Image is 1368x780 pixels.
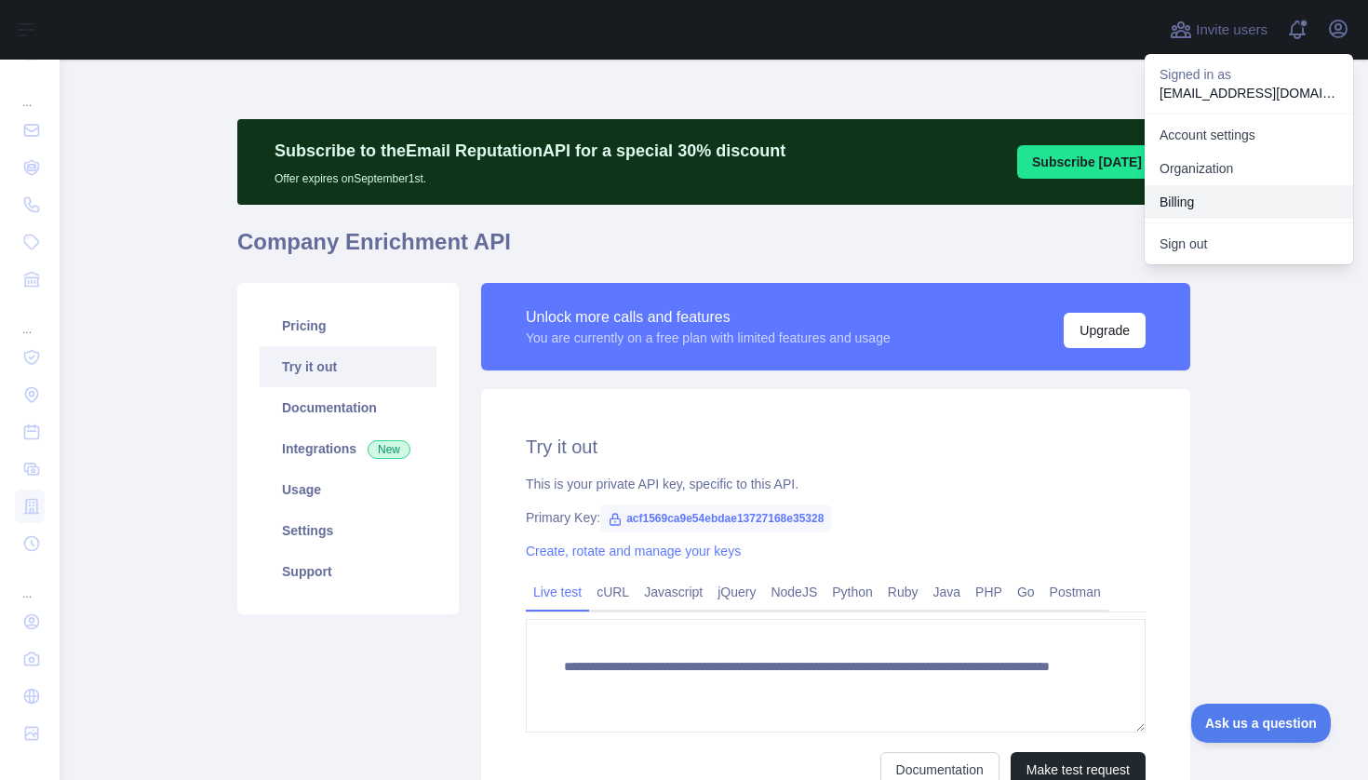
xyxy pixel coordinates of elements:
[260,551,436,592] a: Support
[260,469,436,510] a: Usage
[260,346,436,387] a: Try it out
[526,508,1146,527] div: Primary Key:
[260,387,436,428] a: Documentation
[1064,313,1146,348] button: Upgrade
[526,544,741,558] a: Create, rotate and manage your keys
[275,138,785,164] p: Subscribe to the Email Reputation API for a special 30 % discount
[968,577,1010,607] a: PHP
[1145,118,1353,152] a: Account settings
[1145,152,1353,185] a: Organization
[1166,15,1271,45] button: Invite users
[880,577,926,607] a: Ruby
[260,305,436,346] a: Pricing
[526,434,1146,460] h2: Try it out
[600,504,831,532] span: acf1569ca9e54ebdae13727168e35328
[526,306,891,329] div: Unlock more calls and features
[368,440,410,459] span: New
[526,329,891,347] div: You are currently on a free plan with limited features and usage
[1042,577,1108,607] a: Postman
[1160,65,1338,84] p: Signed in as
[589,577,637,607] a: cURL
[1191,704,1331,743] iframe: Toggle Customer Support
[926,577,969,607] a: Java
[1196,20,1267,41] span: Invite users
[15,564,45,601] div: ...
[15,73,45,110] div: ...
[260,510,436,551] a: Settings
[1145,227,1353,261] button: Sign out
[1017,145,1157,179] button: Subscribe [DATE]
[1145,185,1353,219] button: Billing
[260,428,436,469] a: Integrations New
[15,300,45,337] div: ...
[1010,577,1042,607] a: Go
[637,577,710,607] a: Javascript
[526,577,589,607] a: Live test
[763,577,825,607] a: NodeJS
[710,577,763,607] a: jQuery
[1160,84,1338,102] p: [EMAIL_ADDRESS][DOMAIN_NAME]
[526,475,1146,493] div: This is your private API key, specific to this API.
[275,164,785,186] p: Offer expires on September 1st.
[237,227,1190,272] h1: Company Enrichment API
[825,577,880,607] a: Python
